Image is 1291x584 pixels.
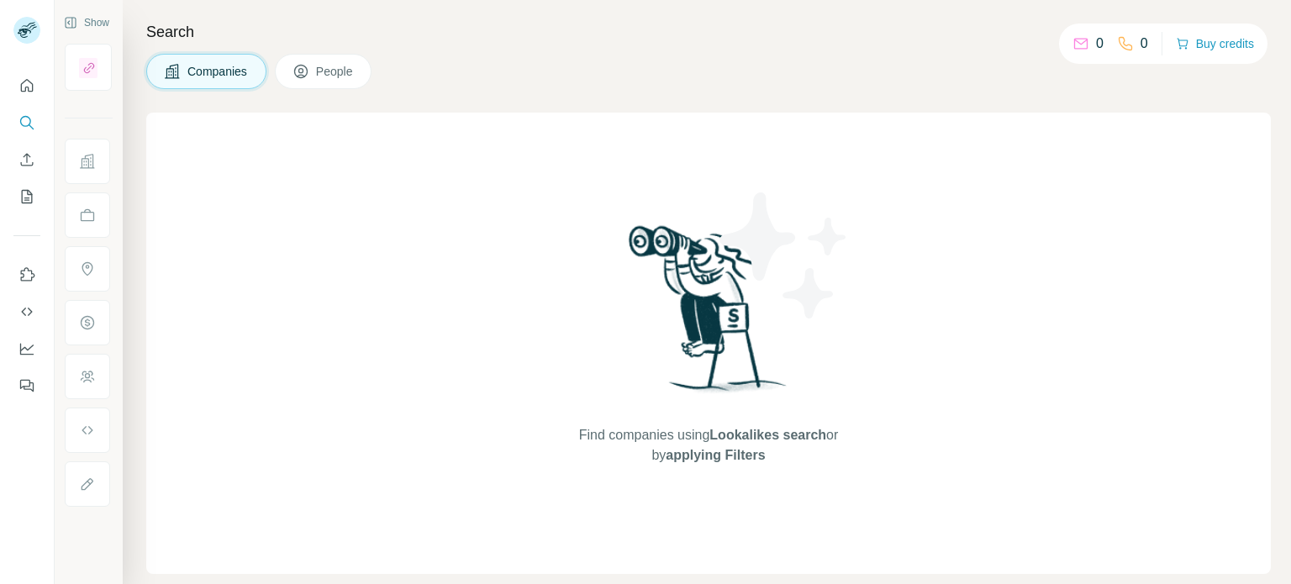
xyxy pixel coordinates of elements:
span: People [316,63,355,80]
h4: Search [146,20,1271,44]
button: Feedback [13,371,40,401]
img: Surfe Illustration - Stars [709,180,860,331]
button: Use Surfe API [13,297,40,327]
span: applying Filters [666,448,765,462]
button: Use Surfe on LinkedIn [13,260,40,290]
span: Find companies using or by [574,425,843,466]
p: 0 [1141,34,1148,54]
button: My lists [13,182,40,212]
img: Surfe Illustration - Woman searching with binoculars [621,221,796,408]
button: Dashboard [13,334,40,364]
span: Companies [187,63,249,80]
button: Show [52,10,121,35]
button: Search [13,108,40,138]
button: Quick start [13,71,40,101]
button: Buy credits [1176,32,1254,55]
button: Enrich CSV [13,145,40,175]
p: 0 [1096,34,1104,54]
span: Lookalikes search [709,428,826,442]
